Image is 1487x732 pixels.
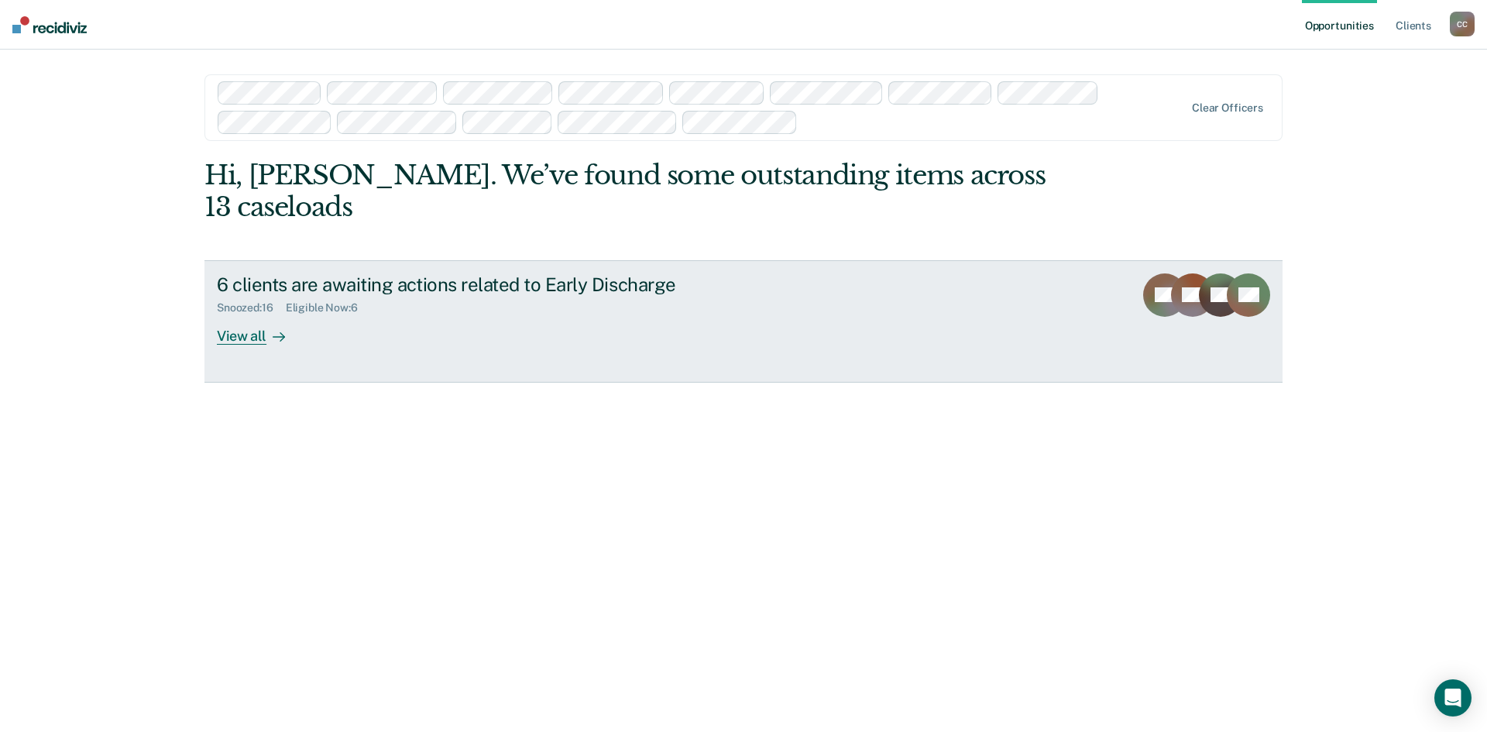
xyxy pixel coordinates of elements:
[217,273,761,296] div: 6 clients are awaiting actions related to Early Discharge
[217,314,304,345] div: View all
[1434,679,1472,717] div: Open Intercom Messenger
[286,301,370,314] div: Eligible Now : 6
[1450,12,1475,36] div: C C
[1192,101,1263,115] div: Clear officers
[204,160,1067,223] div: Hi, [PERSON_NAME]. We’ve found some outstanding items across 13 caseloads
[204,260,1283,383] a: 6 clients are awaiting actions related to Early DischargeSnoozed:16Eligible Now:6View all
[217,301,286,314] div: Snoozed : 16
[12,16,87,33] img: Recidiviz
[1450,12,1475,36] button: CC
